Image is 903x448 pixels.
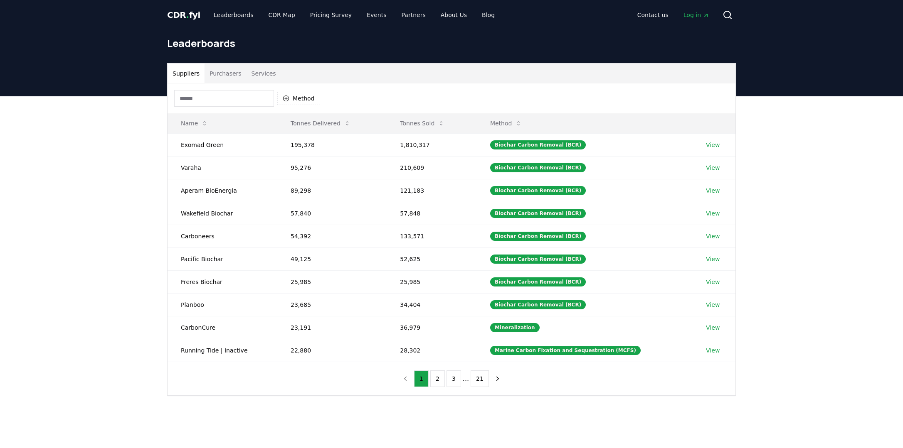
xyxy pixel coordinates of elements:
[167,9,200,21] a: CDR.fyi
[434,7,474,22] a: About Us
[207,7,260,22] a: Leaderboards
[387,339,477,362] td: 28,302
[706,278,720,286] a: View
[447,370,461,387] button: 3
[168,293,277,316] td: Planboo
[387,316,477,339] td: 36,979
[277,293,387,316] td: 23,685
[706,141,720,149] a: View
[277,270,387,293] td: 25,985
[463,374,469,384] li: ...
[167,37,736,50] h1: Leaderboards
[168,156,277,179] td: Varaha
[475,7,501,22] a: Blog
[387,156,477,179] td: 210,609
[168,64,205,83] button: Suppliers
[395,7,432,22] a: Partners
[631,7,716,22] nav: Main
[277,316,387,339] td: 23,191
[490,277,586,286] div: Biochar Carbon Removal (BCR)
[706,186,720,195] a: View
[277,133,387,156] td: 195,378
[706,232,720,240] a: View
[491,370,505,387] button: next page
[414,370,429,387] button: 1
[277,156,387,179] td: 95,276
[490,300,586,309] div: Biochar Carbon Removal (BCR)
[168,133,277,156] td: Exomad Green
[205,64,247,83] button: Purchasers
[471,370,489,387] button: 21
[430,370,445,387] button: 2
[168,339,277,362] td: Running Tide | Inactive
[174,115,215,132] button: Name
[284,115,357,132] button: Tonnes Delivered
[387,293,477,316] td: 34,404
[387,179,477,202] td: 121,183
[706,346,720,355] a: View
[490,163,586,172] div: Biochar Carbon Removal (BCR)
[677,7,716,22] a: Log in
[168,179,277,202] td: Aperam BioEnergia
[360,7,393,22] a: Events
[277,202,387,225] td: 57,840
[207,7,501,22] nav: Main
[490,232,586,241] div: Biochar Carbon Removal (BCR)
[706,164,720,172] a: View
[303,7,358,22] a: Pricing Survey
[490,140,586,149] div: Biochar Carbon Removal (BCR)
[706,301,720,309] a: View
[706,323,720,332] a: View
[247,64,281,83] button: Services
[490,186,586,195] div: Biochar Carbon Removal (BCR)
[393,115,451,132] button: Tonnes Sold
[277,225,387,247] td: 54,392
[277,179,387,202] td: 89,298
[706,255,720,263] a: View
[168,316,277,339] td: CarbonCure
[186,10,189,20] span: .
[387,225,477,247] td: 133,571
[490,209,586,218] div: Biochar Carbon Removal (BCR)
[484,115,529,132] button: Method
[168,225,277,247] td: Carboneers
[277,247,387,270] td: 49,125
[277,92,320,105] button: Method
[490,255,586,264] div: Biochar Carbon Removal (BCR)
[387,133,477,156] td: 1,810,317
[387,247,477,270] td: 52,625
[167,10,200,20] span: CDR fyi
[168,202,277,225] td: Wakefield Biochar
[168,247,277,270] td: Pacific Biochar
[387,270,477,293] td: 25,985
[387,202,477,225] td: 57,848
[277,339,387,362] td: 22,880
[631,7,675,22] a: Contact us
[168,270,277,293] td: Freres Biochar
[683,11,709,19] span: Log in
[262,7,302,22] a: CDR Map
[490,323,540,332] div: Mineralization
[490,346,641,355] div: Marine Carbon Fixation and Sequestration (MCFS)
[706,209,720,218] a: View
